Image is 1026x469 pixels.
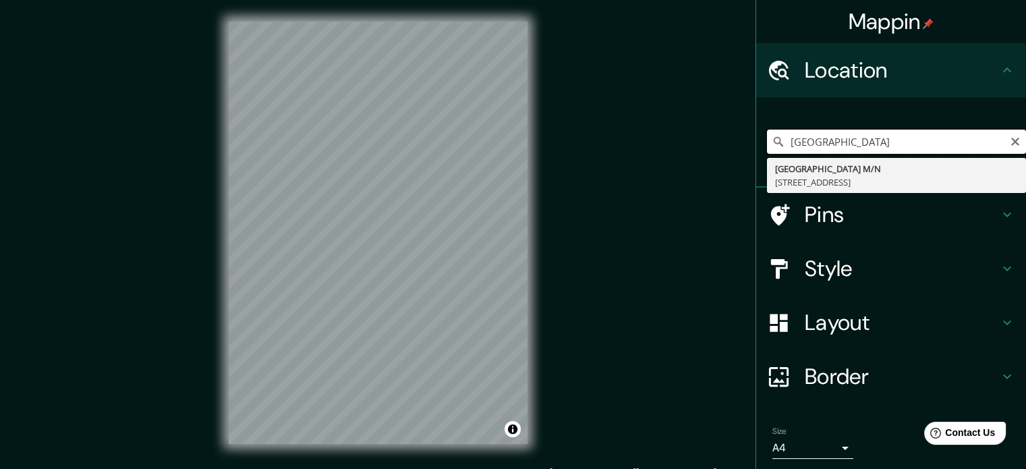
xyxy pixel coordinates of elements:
[805,57,999,84] h4: Location
[805,309,999,336] h4: Layout
[756,350,1026,404] div: Border
[906,416,1011,454] iframe: Help widget launcher
[229,22,528,444] canvas: Map
[805,201,999,228] h4: Pins
[805,363,999,390] h4: Border
[756,296,1026,350] div: Layout
[1010,134,1021,147] button: Clear
[767,130,1026,154] input: Pick your city or area
[775,162,1018,175] div: [GEOGRAPHIC_DATA] M/N
[805,255,999,282] h4: Style
[505,421,521,437] button: Toggle attribution
[923,18,934,29] img: pin-icon.png
[775,175,1018,189] div: [STREET_ADDRESS]
[772,426,787,437] label: Size
[756,242,1026,296] div: Style
[756,188,1026,242] div: Pins
[849,8,934,35] h4: Mappin
[756,43,1026,97] div: Location
[772,437,853,459] div: A4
